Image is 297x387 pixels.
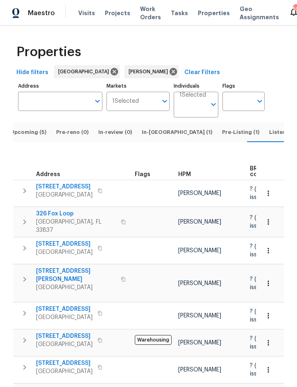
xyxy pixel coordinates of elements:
[58,68,112,76] span: [GEOGRAPHIC_DATA]
[140,5,161,21] span: Work Orders
[36,305,93,313] span: [STREET_ADDRESS]
[174,84,218,88] label: Individuals
[269,128,297,137] span: Listed (13)
[222,84,265,88] label: Flags
[129,68,171,76] span: [PERSON_NAME]
[178,248,221,253] span: [PERSON_NAME]
[250,166,283,177] span: BRN WO completion
[198,9,230,17] span: Properties
[36,359,93,367] span: [STREET_ADDRESS]
[36,340,93,349] span: [GEOGRAPHIC_DATA]
[250,244,274,258] span: ? (known issue)
[254,95,265,107] button: Open
[36,183,93,191] span: [STREET_ADDRESS]
[135,172,150,177] span: Flags
[54,65,120,78] div: [GEOGRAPHIC_DATA]
[36,218,116,234] span: [GEOGRAPHIC_DATA], FL 33837
[178,281,221,286] span: [PERSON_NAME]
[250,215,274,229] span: ? (known issue)
[181,65,223,80] button: Clear Filters
[250,309,274,323] span: ? (known issue)
[178,219,221,225] span: [PERSON_NAME]
[36,332,93,340] span: [STREET_ADDRESS]
[98,128,132,137] span: In-review (0)
[16,48,81,56] span: Properties
[250,363,274,377] span: ? (known issue)
[112,98,139,105] span: 1 Selected
[105,9,130,17] span: Projects
[250,186,274,200] span: ? (known issue)
[36,248,93,256] span: [GEOGRAPHIC_DATA]
[36,367,93,376] span: [GEOGRAPHIC_DATA]
[178,367,221,373] span: [PERSON_NAME]
[159,95,170,107] button: Open
[171,10,188,16] span: Tasks
[36,240,93,248] span: [STREET_ADDRESS]
[125,65,179,78] div: [PERSON_NAME]
[107,84,170,88] label: Markets
[36,267,116,283] span: [STREET_ADDRESS][PERSON_NAME]
[208,99,219,110] button: Open
[56,128,88,137] span: Pre-reno (0)
[222,128,259,137] span: Pre-Listing (1)
[10,128,46,137] span: Upcoming (5)
[178,340,221,346] span: [PERSON_NAME]
[36,172,60,177] span: Address
[16,68,48,78] span: Hide filters
[28,9,55,17] span: Maestro
[36,283,116,292] span: [GEOGRAPHIC_DATA]
[135,335,172,345] span: Warehousing
[36,191,93,199] span: [GEOGRAPHIC_DATA]
[18,84,102,88] label: Address
[179,92,206,99] span: 1 Selected
[78,9,95,17] span: Visits
[178,172,191,177] span: HPM
[142,128,212,137] span: In-[GEOGRAPHIC_DATA] (1)
[184,68,220,78] span: Clear Filters
[250,336,274,350] span: ? (known issue)
[178,313,221,319] span: [PERSON_NAME]
[92,95,103,107] button: Open
[250,276,274,290] span: ? (known issue)
[240,5,279,21] span: Geo Assignments
[13,65,52,80] button: Hide filters
[36,313,93,321] span: [GEOGRAPHIC_DATA]
[36,210,116,218] span: 326 Fox Loop
[178,190,221,196] span: [PERSON_NAME]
